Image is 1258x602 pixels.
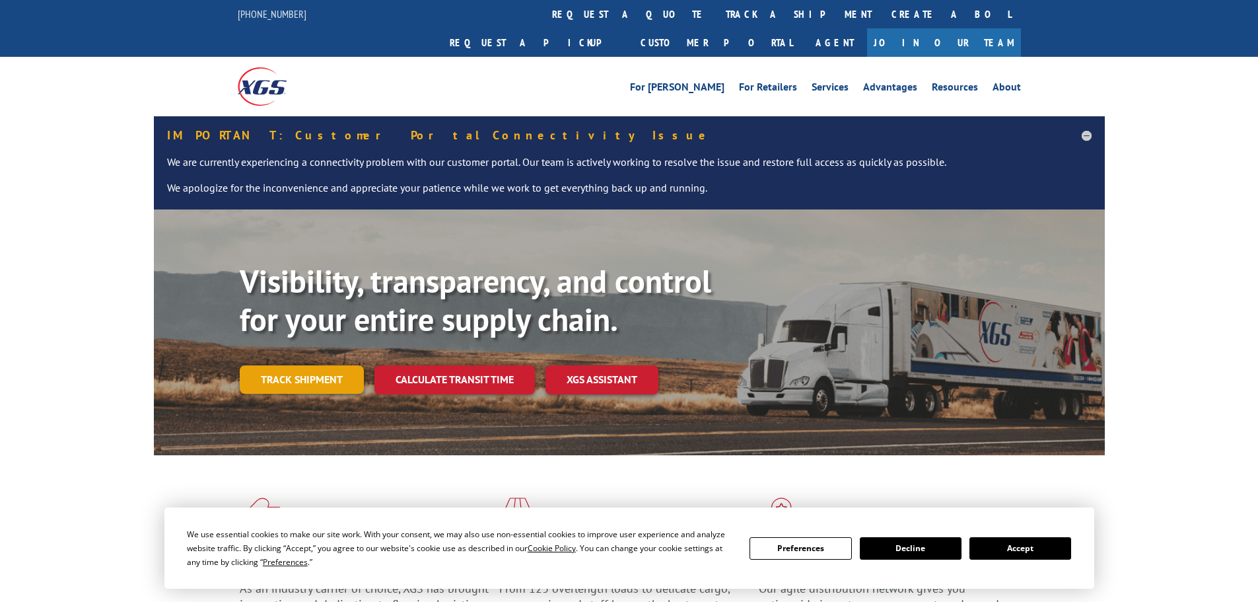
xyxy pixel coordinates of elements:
a: XGS ASSISTANT [545,365,658,394]
a: For [PERSON_NAME] [630,82,724,96]
img: xgs-icon-focused-on-flooring-red [499,498,530,532]
p: We are currently experiencing a connectivity problem with our customer portal. Our team is active... [167,155,1092,181]
img: xgs-icon-flagship-distribution-model-red [759,498,804,532]
a: Services [812,82,849,96]
a: [PHONE_NUMBER] [238,7,306,20]
b: Visibility, transparency, and control for your entire supply chain. [240,260,711,340]
a: Join Our Team [867,28,1021,57]
div: Cookie Consent Prompt [164,508,1094,589]
h5: IMPORTANT: Customer Portal Connectivity Issue [167,130,1092,141]
button: Preferences [750,537,851,560]
p: We apologize for the inconvenience and appreciate your patience while we work to get everything b... [167,180,1092,196]
a: Advantages [863,82,917,96]
a: For Retailers [739,82,797,96]
a: Resources [932,82,978,96]
a: Request a pickup [440,28,631,57]
a: Agent [802,28,867,57]
img: xgs-icon-total-supply-chain-intelligence-red [240,498,281,532]
a: About [993,82,1021,96]
div: We use essential cookies to make our site work. With your consent, we may also use non-essential ... [187,527,734,569]
button: Decline [860,537,961,560]
a: Customer Portal [631,28,802,57]
a: Calculate transit time [374,365,535,394]
a: Track shipment [240,365,364,393]
span: Cookie Policy [528,543,576,554]
span: Preferences [263,556,308,568]
button: Accept [969,537,1071,560]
